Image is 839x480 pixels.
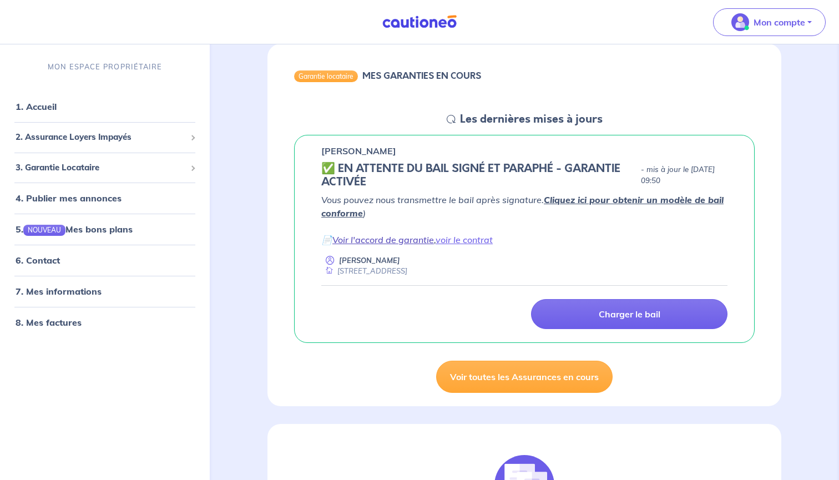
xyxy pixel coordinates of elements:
img: illu_account_valid_menu.svg [731,13,749,31]
div: 2. Assurance Loyers Impayés [4,127,205,148]
p: Charger le bail [599,309,660,320]
em: 📄 , [321,234,493,245]
a: 6. Contact [16,255,60,266]
a: Cliquez ici pour obtenir un modèle de bail conforme [321,194,724,219]
div: state: CONTRACT-SIGNED, Context: IN-LANDLORD,IS-GL-CAUTION-IN-LANDLORD [321,162,727,189]
span: 3. Garantie Locataire [16,161,186,174]
div: 8. Mes factures [4,311,205,334]
a: Voir l'accord de garantie [332,234,434,245]
p: - mis à jour le [DATE] 09:50 [641,164,727,186]
h5: Les dernières mises à jours [460,113,603,126]
h6: MES GARANTIES EN COURS [362,70,481,81]
a: 1. Accueil [16,101,57,112]
a: 4. Publier mes annonces [16,193,122,204]
div: Garantie locataire [294,70,358,82]
a: Voir toutes les Assurances en cours [436,361,613,393]
p: [PERSON_NAME] [339,255,400,266]
div: [STREET_ADDRESS] [321,266,407,276]
span: 2. Assurance Loyers Impayés [16,131,186,144]
div: 3. Garantie Locataire [4,156,205,178]
a: 5.NOUVEAUMes bons plans [16,224,133,235]
button: illu_account_valid_menu.svgMon compte [713,8,826,36]
p: Mon compte [754,16,805,29]
em: Vous pouvez nous transmettre le bail après signature. ) [321,194,724,219]
a: 8. Mes factures [16,317,82,328]
div: 6. Contact [4,249,205,271]
a: Charger le bail [531,299,727,329]
div: 4. Publier mes annonces [4,187,205,209]
h5: ✅️️️ EN ATTENTE DU BAIL SIGNÉ ET PARAPHÉ - GARANTIE ACTIVÉE [321,162,636,189]
div: 5.NOUVEAUMes bons plans [4,218,205,240]
a: 7. Mes informations [16,286,102,297]
div: 1. Accueil [4,95,205,118]
img: Cautioneo [378,15,461,29]
div: 7. Mes informations [4,280,205,302]
p: MON ESPACE PROPRIÉTAIRE [48,62,162,72]
a: voir le contrat [436,234,493,245]
p: [PERSON_NAME] [321,144,396,158]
